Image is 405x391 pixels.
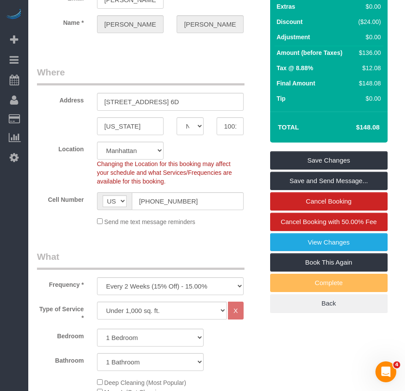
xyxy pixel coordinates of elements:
strong: Total [278,123,299,131]
label: Amount (before Taxes) [277,48,342,57]
a: View Changes [270,233,388,252]
div: $0.00 [355,94,381,103]
h4: $148.08 [330,124,379,131]
a: Back [270,294,388,313]
input: Zip Code [217,117,244,135]
label: Extras [277,2,295,11]
div: ($24.00) [355,17,381,26]
a: Book This Again [270,253,388,272]
a: Save Changes [270,151,388,170]
iframe: Intercom live chat [375,361,396,382]
a: Cancel Booking [270,192,388,211]
input: Last Name [177,15,244,33]
label: Final Amount [277,79,315,88]
label: Address [30,93,90,105]
div: $136.00 [355,48,381,57]
legend: Where [37,66,244,85]
label: Tip [277,94,286,103]
img: Automaid Logo [5,9,23,21]
label: Tax @ 8.88% [277,64,313,72]
legend: What [37,250,244,270]
input: Cell Number [132,192,244,210]
label: Cell Number [30,192,90,204]
span: Deep Cleaning (Most Popular) [104,379,186,386]
label: Discount [277,17,303,26]
div: $0.00 [355,33,381,41]
span: Cancel Booking with 50.00% Fee [281,218,377,225]
div: $0.00 [355,2,381,11]
input: First Name [97,15,164,33]
label: Name * [30,15,90,27]
span: 4 [393,361,400,368]
div: $148.08 [355,79,381,88]
input: City [97,117,164,135]
label: Frequency * [30,277,90,289]
span: Changing the Location for this booking may affect your schedule and what Services/Frequencies are... [97,160,232,185]
label: Location [30,142,90,153]
a: Save and Send Message... [270,172,388,190]
label: Type of Service * [30,302,90,322]
label: Bathroom [30,353,90,365]
a: Cancel Booking with 50.00% Fee [270,213,388,231]
label: Bedroom [30,329,90,340]
div: $12.08 [355,64,381,72]
span: Send me text message reminders [104,218,195,225]
label: Adjustment [277,33,310,41]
